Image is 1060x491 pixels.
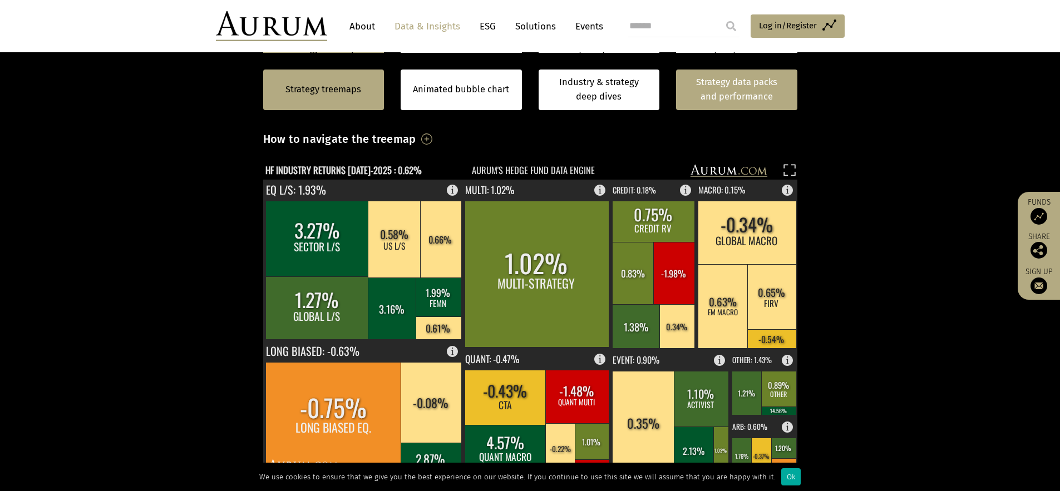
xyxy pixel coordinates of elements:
img: Share this post [1031,242,1047,259]
a: Data & Insights [389,16,466,37]
a: Sign up [1023,267,1054,294]
a: Strategy data packs and performance [676,70,797,110]
a: Strategy treemaps [285,82,361,97]
div: Share [1023,233,1054,259]
img: Aurum [216,11,327,41]
input: Submit [720,15,742,37]
a: Log in/Register [751,14,845,38]
img: Sign up to our newsletter [1031,277,1047,294]
a: Industry & strategy deep dives [539,70,660,110]
a: Funds [1023,197,1054,225]
h3: How to navigate the treemap [263,130,416,148]
a: Events [570,16,603,37]
a: ESG [474,16,501,37]
a: Solutions [510,16,561,37]
span: Log in/Register [759,19,817,32]
a: Animated bubble chart [413,82,509,97]
a: About [344,16,381,37]
div: Ok [781,468,801,485]
img: Access Funds [1031,208,1047,225]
